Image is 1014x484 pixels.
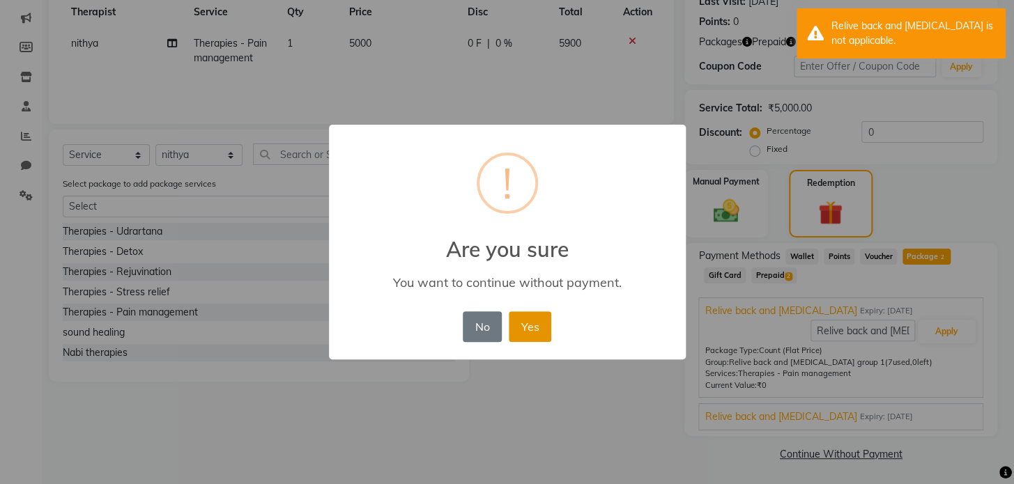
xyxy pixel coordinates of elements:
[509,311,551,342] button: Yes
[348,274,665,290] div: You want to continue without payment.
[502,155,512,211] div: !
[831,19,995,48] div: Relive back and neck pain is not applicable.
[329,220,686,262] h2: Are you sure
[463,311,502,342] button: No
